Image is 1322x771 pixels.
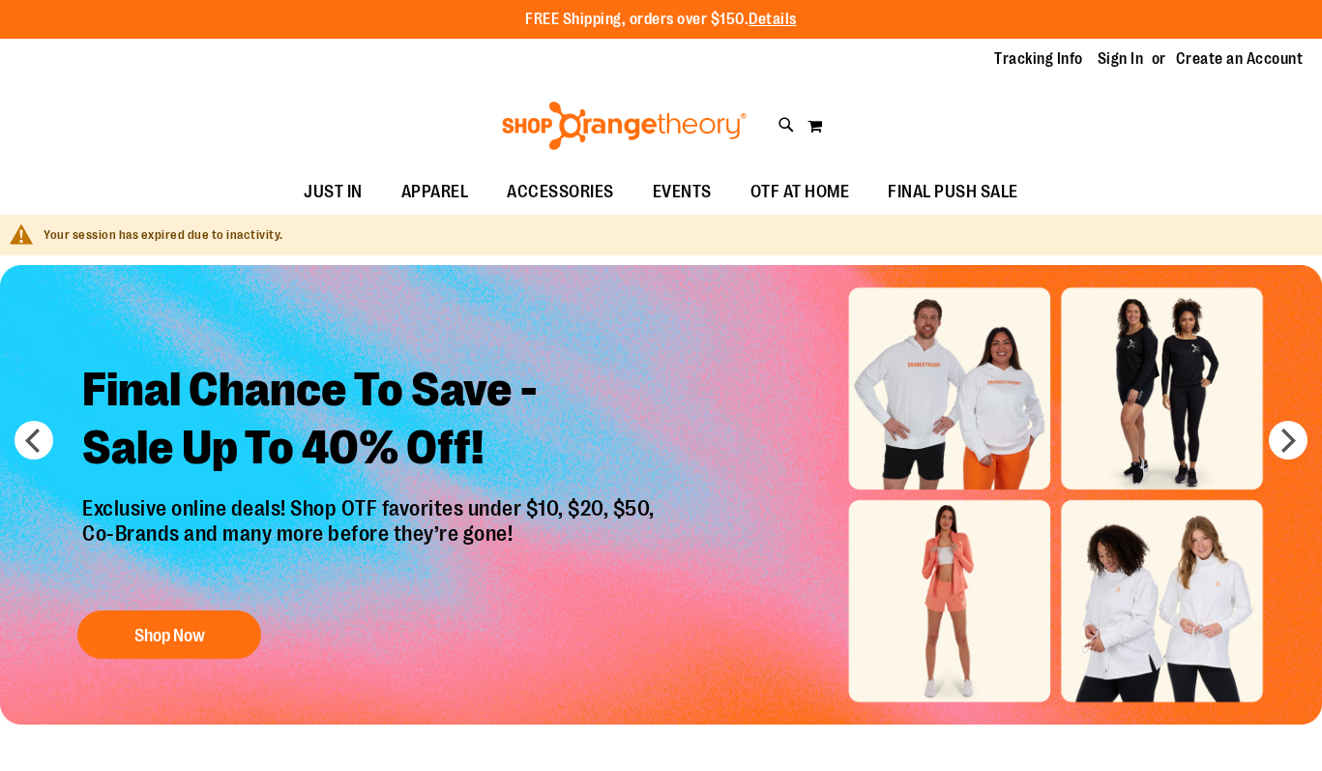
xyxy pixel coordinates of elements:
[1176,48,1304,70] a: Create an Account
[653,170,712,214] span: EVENTS
[507,170,614,214] span: ACCESSORIES
[1098,48,1144,70] a: Sign In
[304,170,363,214] span: JUST IN
[68,496,674,591] p: Exclusive online deals! Shop OTF favorites under $10, $20, $50, Co-Brands and many more before th...
[994,48,1083,70] a: Tracking Info
[284,170,382,215] a: JUST IN
[77,610,261,659] button: Shop Now
[1269,421,1307,460] button: next
[487,170,633,215] a: ACCESSORIES
[401,170,469,214] span: APPAREL
[68,346,674,668] a: Final Chance To Save -Sale Up To 40% Off! Exclusive online deals! Shop OTF favorites under $10, $...
[499,102,749,150] img: Shop Orangetheory
[15,421,53,460] button: prev
[44,226,1303,245] div: Your session has expired due to inactivity.
[525,9,797,31] p: FREE Shipping, orders over $150.
[382,170,488,215] a: APPAREL
[750,170,850,214] span: OTF AT HOME
[731,170,869,215] a: OTF AT HOME
[868,170,1038,215] a: FINAL PUSH SALE
[633,170,731,215] a: EVENTS
[68,346,674,496] h2: Final Chance To Save - Sale Up To 40% Off!
[749,11,797,28] a: Details
[888,170,1018,214] span: FINAL PUSH SALE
